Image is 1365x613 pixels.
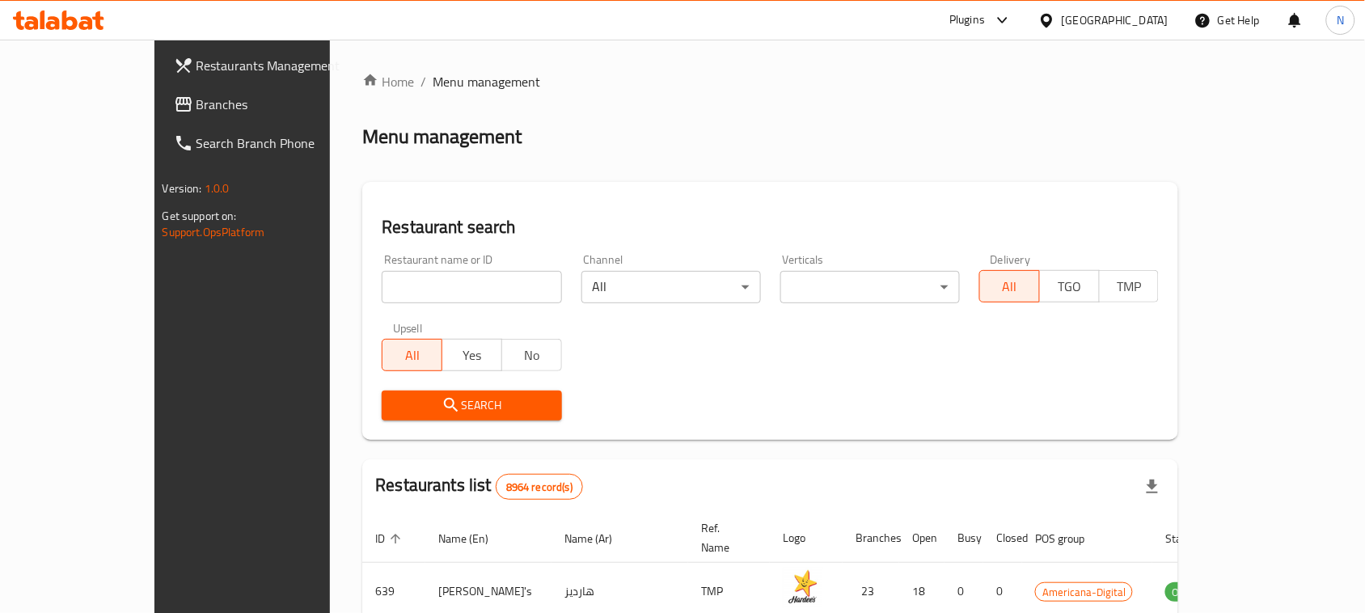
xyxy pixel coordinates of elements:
[375,473,583,500] h2: Restaurants list
[393,323,423,334] label: Upsell
[205,178,230,199] span: 1.0.0
[770,514,843,563] th: Logo
[163,178,202,199] span: Version:
[1062,11,1168,29] div: [GEOGRAPHIC_DATA]
[581,271,761,303] div: All
[197,95,370,114] span: Branches
[163,205,237,226] span: Get support on:
[382,391,561,421] button: Search
[1046,275,1093,298] span: TGO
[987,275,1033,298] span: All
[389,344,436,367] span: All
[395,395,548,416] span: Search
[362,72,414,91] a: Home
[701,518,750,557] span: Ref. Name
[991,254,1031,265] label: Delivery
[497,480,582,495] span: 8964 record(s)
[1106,275,1153,298] span: TMP
[983,514,1022,563] th: Closed
[899,514,945,563] th: Open
[1165,582,1205,602] div: OPEN
[780,271,960,303] div: ​
[449,344,496,367] span: Yes
[362,124,522,150] h2: Menu management
[362,72,1178,91] nav: breadcrumb
[197,56,370,75] span: Restaurants Management
[1337,11,1344,29] span: N
[783,568,823,608] img: Hardee's
[375,529,406,548] span: ID
[945,514,983,563] th: Busy
[979,270,1040,302] button: All
[438,529,509,548] span: Name (En)
[564,529,633,548] span: Name (Ar)
[382,339,442,371] button: All
[197,133,370,153] span: Search Branch Phone
[949,11,985,30] div: Plugins
[1099,270,1160,302] button: TMP
[420,72,426,91] li: /
[382,215,1159,239] h2: Restaurant search
[382,271,561,303] input: Search for restaurant name or ID..
[1039,270,1100,302] button: TGO
[1036,583,1132,602] span: Americana-Digital
[1035,529,1105,548] span: POS group
[496,474,583,500] div: Total records count
[442,339,502,371] button: Yes
[1165,529,1218,548] span: Status
[843,514,899,563] th: Branches
[1165,583,1205,602] span: OPEN
[161,46,382,85] a: Restaurants Management
[501,339,562,371] button: No
[1133,467,1172,506] div: Export file
[509,344,556,367] span: No
[161,85,382,124] a: Branches
[161,124,382,163] a: Search Branch Phone
[433,72,540,91] span: Menu management
[163,222,265,243] a: Support.OpsPlatform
